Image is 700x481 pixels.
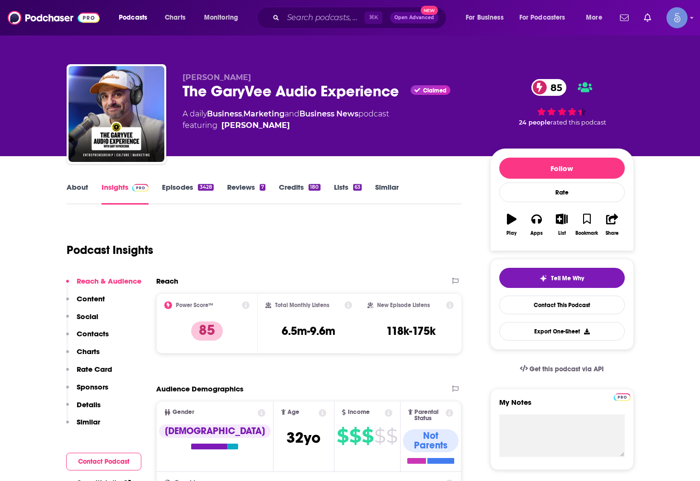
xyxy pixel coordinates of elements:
button: Sponsors [66,382,108,400]
button: Show profile menu [666,7,688,28]
div: 180 [309,184,320,191]
span: Charts [165,11,185,24]
div: Apps [530,230,543,236]
button: open menu [513,10,579,25]
a: 85 [531,79,567,96]
a: InsightsPodchaser Pro [102,183,149,205]
span: [PERSON_NAME] [183,73,251,82]
span: Income [348,409,370,415]
button: Content [66,294,105,312]
span: Tell Me Why [551,275,584,282]
h1: Podcast Insights [67,243,153,257]
img: Podchaser - Follow, Share and Rate Podcasts [8,9,100,27]
a: [PERSON_NAME] [221,120,290,131]
div: [DEMOGRAPHIC_DATA] [159,424,271,438]
span: $ [349,428,361,444]
a: Show notifications dropdown [616,10,632,26]
img: The GaryVee Audio Experience [69,66,164,162]
a: Credits180 [279,183,320,205]
div: Play [506,230,516,236]
span: Claimed [423,88,447,93]
div: 3428 [198,184,213,191]
div: Not Parents [403,429,459,452]
p: Social [77,312,98,321]
span: Get this podcast via API [529,365,604,373]
div: 7 [260,184,265,191]
input: Search podcasts, credits, & more... [283,10,365,25]
div: Share [606,230,619,236]
span: 24 people [519,119,551,126]
button: Play [499,207,524,242]
div: 63 [353,184,362,191]
span: Age [287,409,299,415]
span: $ [337,428,348,444]
span: Gender [172,409,194,415]
h2: Reach [156,276,178,286]
span: featuring [183,120,389,131]
span: 85 [541,79,567,96]
label: My Notes [499,398,625,414]
button: Reach & Audience [66,276,141,294]
span: $ [362,428,373,444]
button: open menu [197,10,251,25]
div: List [558,230,566,236]
a: Pro website [614,392,631,401]
span: Podcasts [119,11,147,24]
a: Get this podcast via API [512,357,612,381]
img: Podchaser Pro [614,393,631,401]
a: Contact This Podcast [499,296,625,314]
button: Share [599,207,624,242]
span: Logged in as Spiral5-G1 [666,7,688,28]
p: Sponsors [77,382,108,391]
button: Similar [66,417,100,435]
a: Business [207,109,242,118]
span: $ [374,428,385,444]
h2: Total Monthly Listens [275,302,329,309]
span: Monitoring [204,11,238,24]
a: Episodes3428 [162,183,213,205]
a: Show notifications dropdown [640,10,655,26]
span: More [586,11,602,24]
button: Follow [499,158,625,179]
span: For Business [466,11,504,24]
span: Parental Status [414,409,444,422]
p: 85 [191,321,223,341]
img: Podchaser Pro [132,184,149,192]
h2: Power Score™ [176,302,213,309]
button: open menu [112,10,160,25]
a: Marketing [243,109,285,118]
p: Charts [77,347,100,356]
span: New [421,6,438,15]
span: , [242,109,243,118]
button: open menu [459,10,516,25]
button: Rate Card [66,365,112,382]
a: Lists63 [334,183,362,205]
span: $ [386,428,397,444]
img: User Profile [666,7,688,28]
img: tell me why sparkle [539,275,547,282]
div: A daily podcast [183,108,389,131]
a: Charts [159,10,191,25]
h2: New Episode Listens [377,302,430,309]
button: Apps [524,207,549,242]
span: Open Advanced [394,15,434,20]
span: ⌘ K [365,11,382,24]
span: 32 yo [287,428,321,447]
a: Reviews7 [227,183,265,205]
h2: Audience Demographics [156,384,243,393]
button: Open AdvancedNew [390,12,438,23]
p: Rate Card [77,365,112,374]
div: Search podcasts, credits, & more... [266,7,456,29]
p: Reach & Audience [77,276,141,286]
a: Business News [299,109,358,118]
button: Charts [66,347,100,365]
button: List [549,207,574,242]
h3: 6.5m-9.6m [282,324,335,338]
h3: 118k-175k [386,324,436,338]
button: Bookmark [574,207,599,242]
button: Export One-Sheet [499,322,625,341]
div: 85 24 peoplerated this podcast [490,73,634,132]
span: and [285,109,299,118]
